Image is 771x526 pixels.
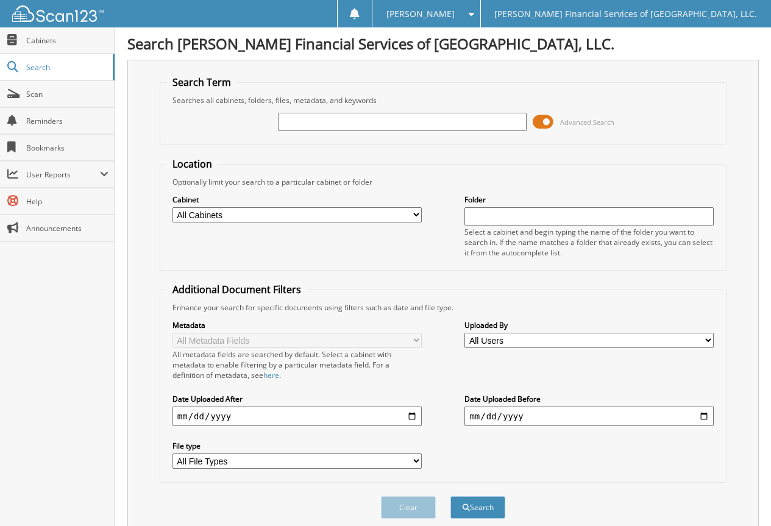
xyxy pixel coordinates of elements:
label: Metadata [172,320,422,330]
div: Optionally limit your search to a particular cabinet or folder [166,177,720,187]
span: Help [26,196,108,207]
input: end [464,407,714,426]
div: All metadata fields are searched by default. Select a cabinet with metadata to enable filtering b... [172,349,422,380]
label: File type [172,441,422,451]
img: scan123-logo-white.svg [12,5,104,22]
div: Select a cabinet and begin typing the name of the folder you want to search in. If the name match... [464,227,714,258]
span: User Reports [26,169,100,180]
label: Folder [464,194,714,205]
legend: Location [166,157,218,171]
span: Cabinets [26,35,108,46]
label: Date Uploaded Before [464,394,714,404]
label: Date Uploaded After [172,394,422,404]
button: Clear [381,496,436,519]
h1: Search [PERSON_NAME] Financial Services of [GEOGRAPHIC_DATA], LLC. [127,34,759,54]
span: Search [26,62,107,73]
label: Cabinet [172,194,422,205]
a: here [263,370,279,380]
label: Uploaded By [464,320,714,330]
iframe: Chat Widget [710,467,771,526]
span: Advanced Search [560,118,614,127]
input: start [172,407,422,426]
span: Bookmarks [26,143,108,153]
legend: Search Term [166,76,237,89]
span: [PERSON_NAME] Financial Services of [GEOGRAPHIC_DATA], LLC. [494,10,757,18]
span: Scan [26,89,108,99]
legend: Additional Document Filters [166,283,307,296]
div: Enhance your search for specific documents using filters such as date and file type. [166,302,720,313]
span: [PERSON_NAME] [386,10,455,18]
div: Searches all cabinets, folders, files, metadata, and keywords [166,95,720,105]
span: Reminders [26,116,108,126]
button: Search [450,496,505,519]
span: Announcements [26,223,108,233]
